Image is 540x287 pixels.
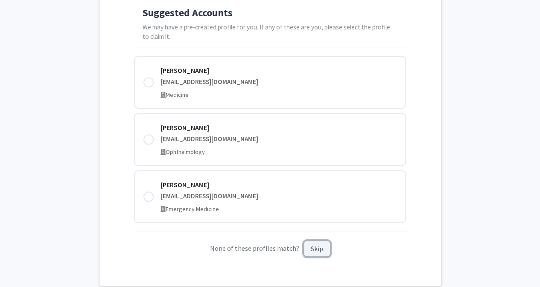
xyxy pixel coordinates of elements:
p: We may have a pre-created profile for you. If any of these are you, please select the profile to ... [143,23,397,42]
div: [EMAIL_ADDRESS][DOMAIN_NAME] [161,191,397,201]
iframe: Chat [6,249,36,281]
div: [PERSON_NAME] [161,180,397,190]
div: [PERSON_NAME] [161,122,397,133]
span: Emergency Medicine [166,205,219,213]
span: Medicine [166,91,189,99]
div: [EMAIL_ADDRESS][DOMAIN_NAME] [161,77,397,87]
h4: Suggested Accounts [143,7,397,19]
div: [EMAIL_ADDRESS][DOMAIN_NAME] [161,134,397,144]
button: Skip [304,241,330,257]
div: [PERSON_NAME] [161,65,397,75]
span: Ophthalmology [166,148,205,156]
p: None of these profiles match? [134,241,406,257]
